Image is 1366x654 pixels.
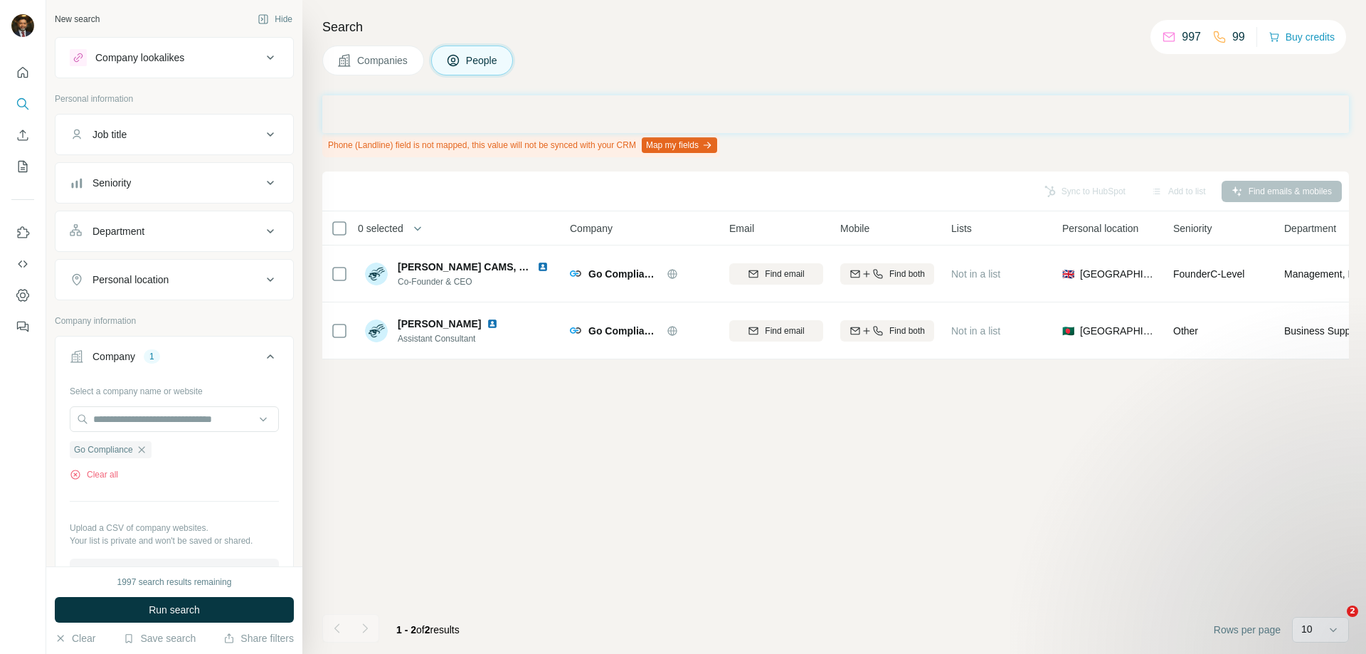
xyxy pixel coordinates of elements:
[537,261,549,273] img: LinkedIn logo
[398,332,504,345] span: Assistant Consultant
[55,214,293,248] button: Department
[55,13,100,26] div: New search
[11,251,34,277] button: Use Surfe API
[55,117,293,152] button: Job title
[92,176,131,190] div: Seniority
[149,603,200,617] span: Run search
[1318,606,1352,640] iframe: Intercom live chat
[1080,267,1156,281] span: [GEOGRAPHIC_DATA]
[487,318,498,329] img: LinkedIn logo
[55,339,293,379] button: Company1
[55,631,95,645] button: Clear
[1062,267,1074,281] span: 🇬🇧
[1062,324,1074,338] span: 🇧🇩
[398,317,481,331] span: [PERSON_NAME]
[1062,221,1138,236] span: Personal location
[398,275,554,288] span: Co-Founder & CEO
[365,263,388,285] img: Avatar
[729,263,823,285] button: Find email
[1214,623,1281,637] span: Rows per page
[322,133,720,157] div: Phone (Landline) field is not mapped, this value will not be synced with your CRM
[144,350,160,363] div: 1
[11,14,34,37] img: Avatar
[570,327,581,334] img: Logo of Go Compliance
[1173,325,1198,337] span: Other
[840,320,934,342] button: Find both
[1080,324,1156,338] span: [GEOGRAPHIC_DATA]
[729,221,754,236] span: Email
[642,137,717,153] button: Map my fields
[357,53,409,68] span: Companies
[117,576,232,589] div: 1997 search results remaining
[248,9,302,30] button: Hide
[396,624,416,635] span: 1 - 2
[11,220,34,246] button: Use Surfe on LinkedIn
[396,624,460,635] span: results
[951,325,1000,337] span: Not in a list
[729,320,823,342] button: Find email
[588,267,660,281] span: Go Compliance
[588,324,660,338] span: Go Compliance
[365,320,388,342] img: Avatar
[92,127,127,142] div: Job title
[765,325,804,337] span: Find email
[840,221,869,236] span: Mobile
[398,261,547,273] span: [PERSON_NAME] CAMS, MAAT
[1347,606,1358,617] span: 2
[1232,28,1245,46] p: 99
[223,631,294,645] button: Share filters
[123,631,196,645] button: Save search
[55,93,294,105] p: Personal information
[765,268,804,280] span: Find email
[92,224,144,238] div: Department
[570,221,613,236] span: Company
[92,349,135,364] div: Company
[11,154,34,179] button: My lists
[55,597,294,623] button: Run search
[74,443,133,456] span: Go Compliance
[95,51,184,65] div: Company lookalikes
[889,268,925,280] span: Find both
[425,624,430,635] span: 2
[1284,221,1336,236] span: Department
[466,53,499,68] span: People
[55,166,293,200] button: Seniority
[11,122,34,148] button: Enrich CSV
[1182,28,1201,46] p: 997
[322,17,1349,37] h4: Search
[840,263,934,285] button: Find both
[322,95,1349,133] iframe: Banner
[70,379,279,398] div: Select a company name or website
[416,624,425,635] span: of
[70,522,279,534] p: Upload a CSV of company websites.
[11,314,34,339] button: Feedback
[1269,27,1335,47] button: Buy credits
[1173,221,1212,236] span: Seniority
[70,534,279,547] p: Your list is private and won't be saved or shared.
[1301,622,1313,636] p: 10
[951,268,1000,280] span: Not in a list
[92,273,169,287] div: Personal location
[358,221,403,236] span: 0 selected
[570,270,581,277] img: Logo of Go Compliance
[11,60,34,85] button: Quick start
[55,315,294,327] p: Company information
[951,221,972,236] span: Lists
[11,283,34,308] button: Dashboard
[70,559,279,584] button: Upload a list of companies
[1173,268,1244,280] span: Founder C-Level
[55,263,293,297] button: Personal location
[1284,324,1362,338] span: Business Support
[889,325,925,337] span: Find both
[70,468,118,481] button: Clear all
[11,91,34,117] button: Search
[55,41,293,75] button: Company lookalikes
